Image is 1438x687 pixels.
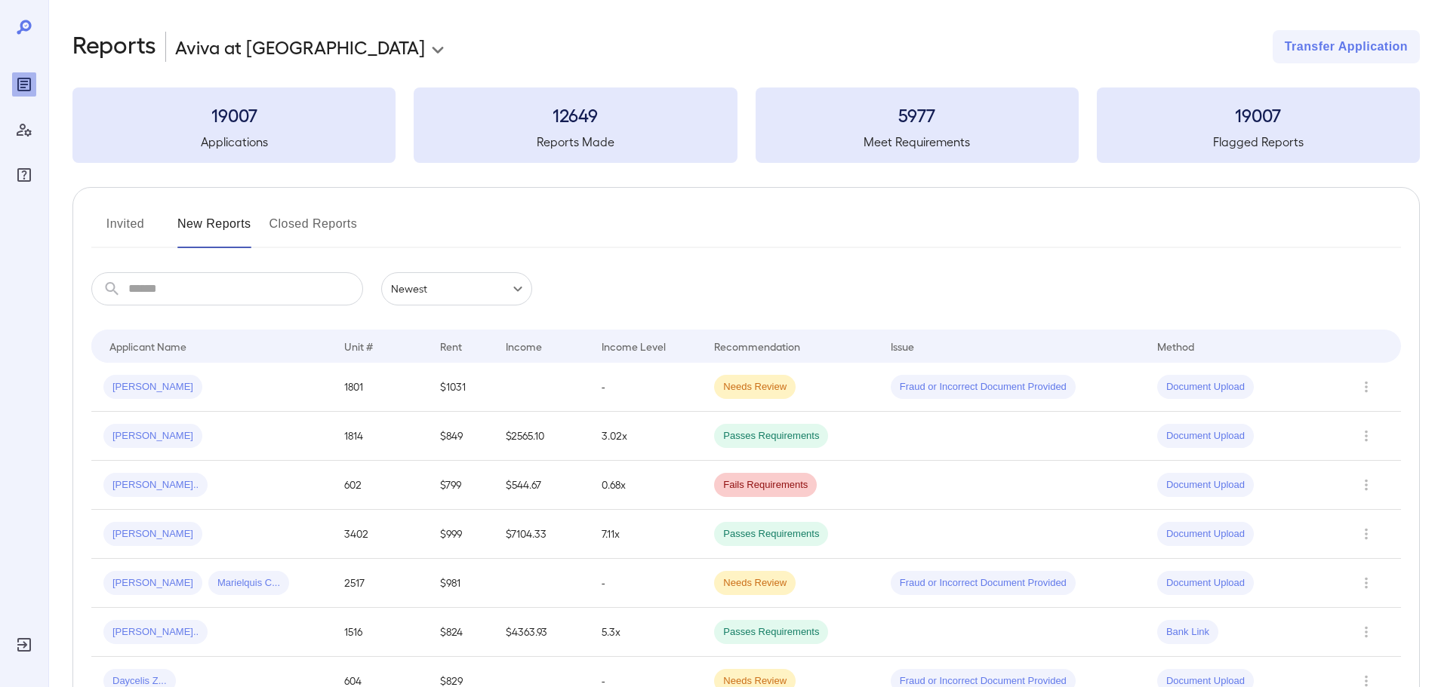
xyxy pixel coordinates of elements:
[756,133,1079,151] h5: Meet Requirements
[1097,133,1420,151] h5: Flagged Reports
[72,103,396,127] h3: 19007
[714,576,796,590] span: Needs Review
[714,380,796,394] span: Needs Review
[332,510,428,559] td: 3402
[590,461,702,510] td: 0.68x
[109,337,186,355] div: Applicant Name
[332,559,428,608] td: 2517
[428,608,494,657] td: $824
[494,461,590,510] td: $544.67
[12,118,36,142] div: Manage Users
[440,337,464,355] div: Rent
[1097,103,1420,127] h3: 19007
[506,337,542,355] div: Income
[428,412,494,461] td: $849
[494,412,590,461] td: $2565.10
[590,559,702,608] td: -
[1354,375,1378,399] button: Row Actions
[891,576,1076,590] span: Fraud or Incorrect Document Provided
[72,133,396,151] h5: Applications
[1157,576,1254,590] span: Document Upload
[175,35,425,59] p: Aviva at [GEOGRAPHIC_DATA]
[1354,522,1378,546] button: Row Actions
[891,380,1076,394] span: Fraud or Incorrect Document Provided
[1157,478,1254,492] span: Document Upload
[494,608,590,657] td: $4363.93
[714,337,800,355] div: Recommendation
[72,30,156,63] h2: Reports
[428,510,494,559] td: $999
[332,461,428,510] td: 602
[12,633,36,657] div: Log Out
[590,510,702,559] td: 7.11x
[1354,620,1378,644] button: Row Actions
[1354,424,1378,448] button: Row Actions
[602,337,666,355] div: Income Level
[269,212,358,248] button: Closed Reports
[344,337,373,355] div: Unit #
[103,429,202,443] span: [PERSON_NAME]
[1157,625,1218,639] span: Bank Link
[891,337,915,355] div: Issue
[590,412,702,461] td: 3.02x
[590,608,702,657] td: 5.3x
[428,461,494,510] td: $799
[590,363,702,412] td: -
[714,625,828,639] span: Passes Requirements
[494,510,590,559] td: $7104.33
[12,163,36,187] div: FAQ
[428,559,494,608] td: $981
[91,212,159,248] button: Invited
[381,272,532,305] div: Newest
[103,576,202,590] span: [PERSON_NAME]
[714,478,817,492] span: Fails Requirements
[12,72,36,97] div: Reports
[103,380,202,394] span: [PERSON_NAME]
[1157,380,1254,394] span: Document Upload
[1157,429,1254,443] span: Document Upload
[103,527,202,541] span: [PERSON_NAME]
[332,412,428,461] td: 1814
[1354,473,1378,497] button: Row Actions
[714,527,828,541] span: Passes Requirements
[414,103,737,127] h3: 12649
[428,363,494,412] td: $1031
[208,576,289,590] span: Marielquis C...
[1157,337,1194,355] div: Method
[1354,571,1378,595] button: Row Actions
[1157,527,1254,541] span: Document Upload
[414,133,737,151] h5: Reports Made
[756,103,1079,127] h3: 5977
[1273,30,1420,63] button: Transfer Application
[72,87,1420,163] summary: 19007Applications12649Reports Made5977Meet Requirements19007Flagged Reports
[332,363,428,412] td: 1801
[714,429,828,443] span: Passes Requirements
[103,478,208,492] span: [PERSON_NAME]..
[332,608,428,657] td: 1516
[177,212,251,248] button: New Reports
[103,625,208,639] span: [PERSON_NAME]..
